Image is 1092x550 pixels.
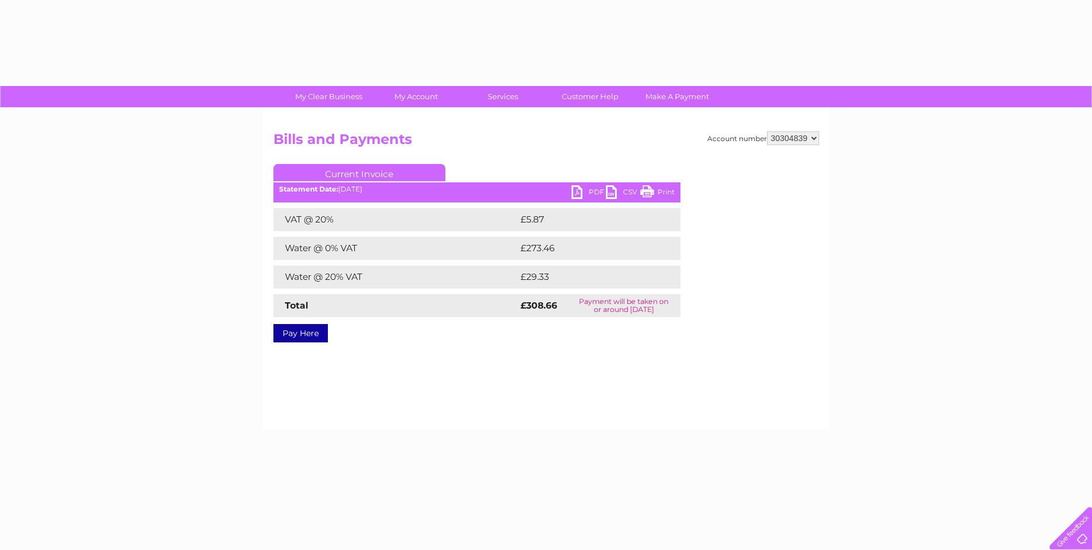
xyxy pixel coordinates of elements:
[707,131,819,145] div: Account number
[606,185,640,202] a: CSV
[279,185,338,193] b: Statement Date:
[273,185,680,193] div: [DATE]
[273,208,518,231] td: VAT @ 20%
[456,86,550,107] a: Services
[273,164,445,181] a: Current Invoice
[273,131,819,153] h2: Bills and Payments
[567,294,680,317] td: Payment will be taken on or around [DATE]
[543,86,637,107] a: Customer Help
[285,300,308,311] strong: Total
[630,86,725,107] a: Make A Payment
[369,86,463,107] a: My Account
[273,237,518,260] td: Water @ 0% VAT
[281,86,376,107] a: My Clear Business
[640,185,675,202] a: Print
[572,185,606,202] a: PDF
[273,324,328,342] a: Pay Here
[520,300,557,311] strong: £308.66
[518,237,660,260] td: £273.46
[518,208,653,231] td: £5.87
[518,266,657,288] td: £29.33
[273,266,518,288] td: Water @ 20% VAT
